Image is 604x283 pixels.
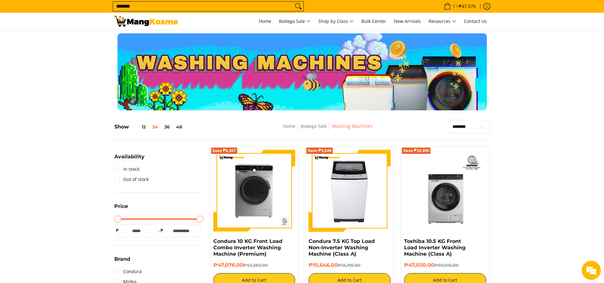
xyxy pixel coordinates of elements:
h6: ₱10,646.00 [309,262,391,268]
a: Home [283,123,295,129]
span: Brand [114,257,130,262]
span: • [442,3,478,10]
span: 1 [452,4,456,9]
nav: Main Menu [184,13,490,30]
textarea: Type your message and hit 'Enter' [3,174,121,196]
span: Bodega Sale [279,17,311,25]
a: Condura 10 KG Front Load Combo Inverter Washing Machine (Premium) [213,238,282,257]
a: Shop by Class [315,13,357,30]
span: We're online! [37,80,88,144]
span: Bulk Center [361,18,386,24]
summary: Open [114,257,130,266]
button: 36 [161,124,173,129]
button: 24 [149,124,161,129]
a: Toshiba 10.5 KG Front Load Inverter Washing Machine (Class A) [404,238,465,257]
h6: ₱47,076.00 [213,262,295,268]
span: Save ₱3,549 [308,149,331,153]
a: In stock [114,164,139,174]
h5: Show [114,124,185,130]
span: Resources [429,17,456,25]
img: Washing Machines l Mang Kosme: Home Appliances Warehouse Sale Partner [114,16,178,27]
span: Home [259,18,271,24]
a: Washing Machines [332,123,373,129]
summary: Open [114,204,128,214]
span: ₱47,076 [458,4,477,9]
span: ₱ [159,227,165,234]
span: Price [114,204,128,209]
button: Search [293,2,303,11]
button: 12 [129,124,149,129]
nav: Breadcrumbs [238,122,417,137]
a: Out of stock [114,174,149,184]
span: Save ₱19,995 [403,149,429,153]
img: Toshiba 10.5 KG Front Load Inverter Washing Machine (Class A) [404,150,486,232]
del: ₱14,195.00 [338,263,360,268]
a: Bulk Center [358,13,389,30]
a: Contact Us [461,13,490,30]
a: Bodega Sale [301,123,327,129]
del: ₱55,383.00 [243,263,268,268]
del: ₱67,495.00 [434,263,458,268]
div: Chat with us now [33,36,107,44]
div: Minimize live chat window [104,3,120,18]
span: Contact Us [464,18,487,24]
img: Condura 10 KG Front Load Combo Inverter Washing Machine (Premium) [213,150,295,232]
span: Shop by Class [318,17,354,25]
h6: ₱47,500.00 [404,262,486,268]
a: Condura 7.5 KG Top Load Non-Inverter Washing Machine (Class A) [309,238,375,257]
button: 48 [173,124,185,129]
a: Home [256,13,274,30]
span: Availability [114,154,145,159]
summary: Open [114,154,145,164]
a: Bodega Sale [276,13,314,30]
a: Resources [425,13,459,30]
img: condura-7.5kg-topload-non-inverter-washing-machine-class-c-full-view-mang-kosme [311,150,388,232]
span: ₱ [114,227,121,234]
span: Save ₱8,307 [212,149,236,153]
span: New Arrivals [394,18,421,24]
a: New Arrivals [391,13,424,30]
a: Condura [114,266,142,277]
